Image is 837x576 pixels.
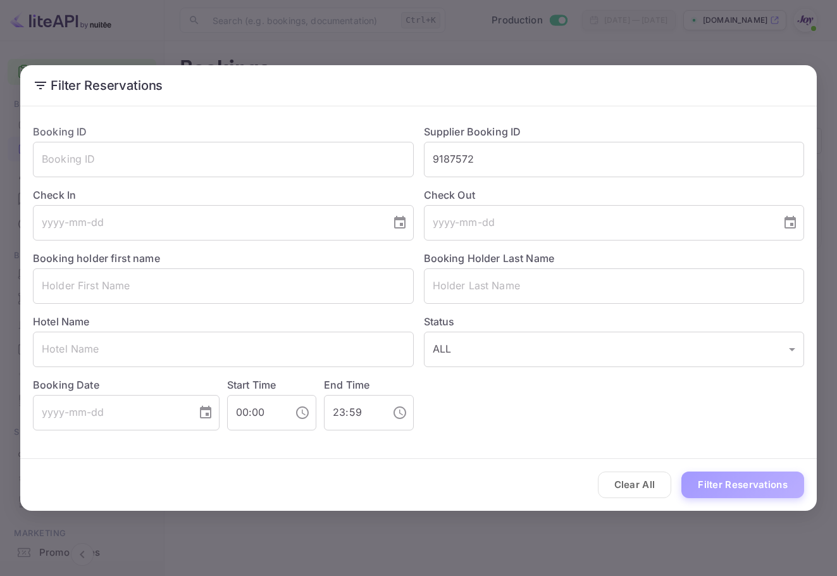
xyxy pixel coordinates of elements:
label: Booking Holder Last Name [424,252,555,265]
label: Hotel Name [33,315,90,328]
label: End Time [324,379,369,391]
input: hh:mm [227,395,285,430]
input: yyyy-mm-dd [424,205,773,241]
input: yyyy-mm-dd [33,205,382,241]
button: Choose date [193,400,218,425]
button: Choose time, selected time is 12:00 AM [290,400,315,425]
h2: Filter Reservations [20,65,817,106]
input: hh:mm [324,395,381,430]
button: Filter Reservations [681,472,804,499]
label: Booking ID [33,125,87,138]
button: Choose date [387,210,412,235]
button: Choose date [778,210,803,235]
label: Check In [33,187,414,203]
label: Status [424,314,805,329]
input: Hotel Name [33,332,414,367]
input: Holder Last Name [424,268,805,304]
input: yyyy-mm-dd [33,395,188,430]
label: Booking Date [33,377,220,392]
input: Supplier Booking ID [424,142,805,177]
button: Choose time, selected time is 11:59 PM [387,400,412,425]
label: Start Time [227,379,276,391]
label: Supplier Booking ID [424,125,521,138]
input: Booking ID [33,142,414,177]
label: Check Out [424,187,805,203]
input: Holder First Name [33,268,414,304]
div: ALL [424,332,805,367]
label: Booking holder first name [33,252,160,265]
button: Clear All [598,472,672,499]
